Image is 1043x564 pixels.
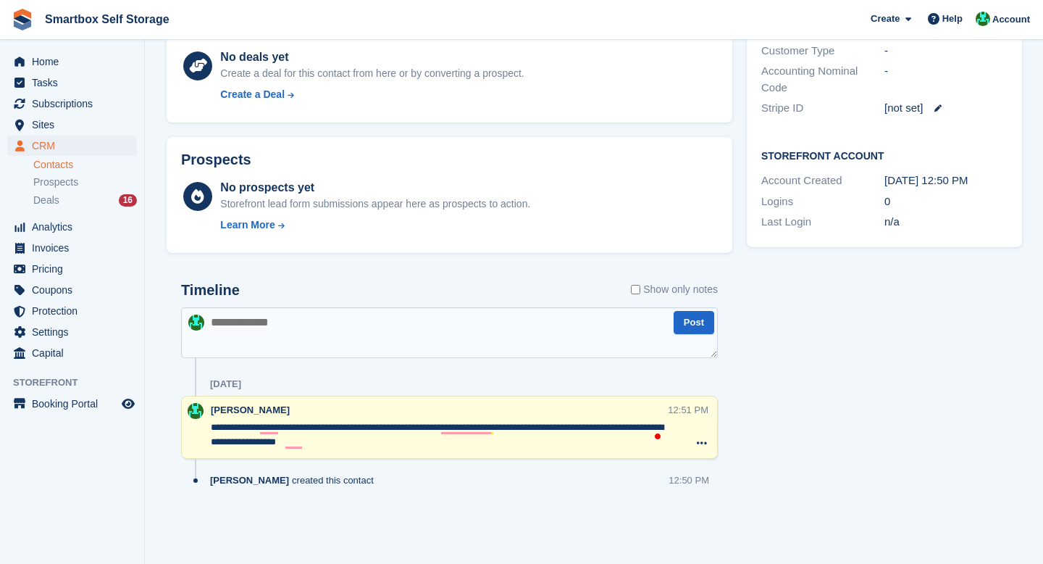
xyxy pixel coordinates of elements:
[7,343,137,363] a: menu
[33,193,137,208] a: Deals 16
[7,51,137,72] a: menu
[119,194,137,207] div: 16
[761,63,884,96] div: Accounting Nominal Code
[120,395,137,412] a: Preview store
[884,214,1008,231] div: n/a
[220,87,524,102] a: Create a Deal
[7,280,137,300] a: menu
[7,115,137,135] a: menu
[631,282,718,297] label: Show only notes
[33,175,78,189] span: Prospects
[220,217,530,233] a: Learn More
[32,94,119,114] span: Subscriptions
[674,311,714,335] button: Post
[7,301,137,321] a: menu
[39,7,175,31] a: Smartbox Self Storage
[7,72,137,93] a: menu
[668,403,708,417] div: 12:51 PM
[32,238,119,258] span: Invoices
[871,12,900,26] span: Create
[32,343,119,363] span: Capital
[32,115,119,135] span: Sites
[210,378,241,390] div: [DATE]
[761,194,884,210] div: Logins
[942,12,963,26] span: Help
[32,280,119,300] span: Coupons
[32,301,119,321] span: Protection
[33,194,59,207] span: Deals
[32,72,119,93] span: Tasks
[220,87,285,102] div: Create a Deal
[12,9,33,30] img: stora-icon-8386f47178a22dfd0bd8f6a31ec36ba5ce8667c1dd55bd0f319d3a0aa187defe.svg
[220,179,530,196] div: No prospects yet
[220,49,524,66] div: No deals yet
[7,136,137,156] a: menu
[181,282,240,299] h2: Timeline
[211,405,290,415] span: [PERSON_NAME]
[32,217,119,237] span: Analytics
[210,473,289,487] span: [PERSON_NAME]
[884,100,1008,117] div: [not set]
[884,173,1008,189] div: [DATE] 12:50 PM
[188,403,204,419] img: Elinor Shepherd
[761,148,1008,162] h2: Storefront Account
[32,322,119,342] span: Settings
[884,43,1008,59] div: -
[188,315,204,331] img: Elinor Shepherd
[976,12,990,26] img: Elinor Shepherd
[32,259,119,279] span: Pricing
[32,136,119,156] span: CRM
[211,420,668,449] textarea: To enrich screen reader interactions, please activate Accessibility in Grammarly extension settings
[220,217,275,233] div: Learn More
[631,282,640,297] input: Show only notes
[7,394,137,414] a: menu
[884,194,1008,210] div: 0
[33,175,137,190] a: Prospects
[32,394,119,414] span: Booking Portal
[7,94,137,114] a: menu
[761,214,884,231] div: Last Login
[33,158,137,172] a: Contacts
[220,66,524,81] div: Create a deal for this contact from here or by converting a prospect.
[761,173,884,189] div: Account Created
[7,322,137,342] a: menu
[884,63,1008,96] div: -
[210,473,381,487] div: created this contact
[992,12,1030,27] span: Account
[761,43,884,59] div: Customer Type
[669,473,709,487] div: 12:50 PM
[13,376,144,390] span: Storefront
[7,217,137,237] a: menu
[181,152,251,168] h2: Prospects
[7,259,137,279] a: menu
[220,196,530,212] div: Storefront lead form submissions appear here as prospects to action.
[761,100,884,117] div: Stripe ID
[32,51,119,72] span: Home
[7,238,137,258] a: menu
